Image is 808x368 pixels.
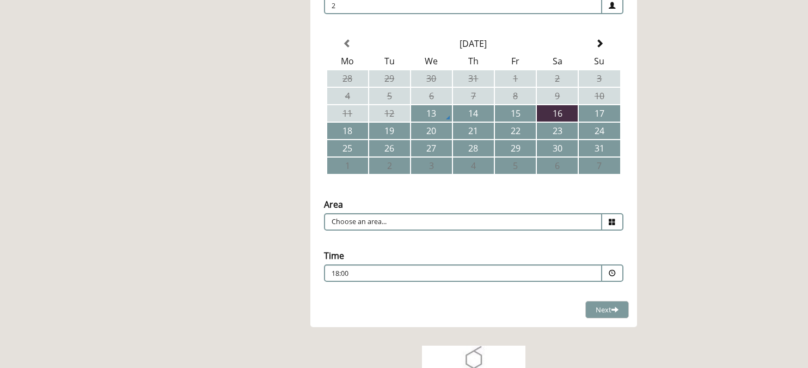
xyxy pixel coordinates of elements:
td: 18 [327,123,368,139]
td: 24 [579,123,620,139]
td: 7 [579,158,620,174]
td: 30 [537,140,578,156]
th: Tu [369,53,410,69]
th: Sa [537,53,578,69]
p: 18:00 [332,269,529,279]
td: 16 [537,105,578,122]
td: 14 [453,105,494,122]
td: 9 [537,88,578,104]
td: 3 [579,70,620,87]
td: 28 [453,140,494,156]
td: 13 [411,105,452,122]
td: 23 [537,123,578,139]
td: 27 [411,140,452,156]
td: 19 [369,123,410,139]
td: 31 [579,140,620,156]
span: Next [596,305,619,315]
span: Next Month [595,39,604,48]
td: 5 [369,88,410,104]
label: Time [324,250,344,262]
th: Mo [327,53,368,69]
td: 29 [369,70,410,87]
td: 30 [411,70,452,87]
td: 22 [495,123,536,139]
td: 4 [327,88,368,104]
td: 5 [495,158,536,174]
td: 28 [327,70,368,87]
td: 31 [453,70,494,87]
td: 6 [411,88,452,104]
td: 2 [537,70,578,87]
th: Su [579,53,620,69]
button: Next [585,301,629,319]
th: We [411,53,452,69]
td: 12 [369,105,410,122]
td: 7 [453,88,494,104]
td: 29 [495,140,536,156]
td: 10 [579,88,620,104]
td: 4 [453,158,494,174]
td: 26 [369,140,410,156]
td: 1 [495,70,536,87]
td: 11 [327,105,368,122]
td: 6 [537,158,578,174]
td: 8 [495,88,536,104]
td: 1 [327,158,368,174]
th: Fr [495,53,536,69]
td: 20 [411,123,452,139]
td: 2 [369,158,410,174]
th: Select Month [369,35,578,52]
td: 15 [495,105,536,122]
td: 21 [453,123,494,139]
td: 17 [579,105,620,122]
span: Previous Month [343,39,352,48]
label: Area [324,198,343,210]
th: Th [453,53,494,69]
td: 25 [327,140,368,156]
td: 3 [411,158,452,174]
